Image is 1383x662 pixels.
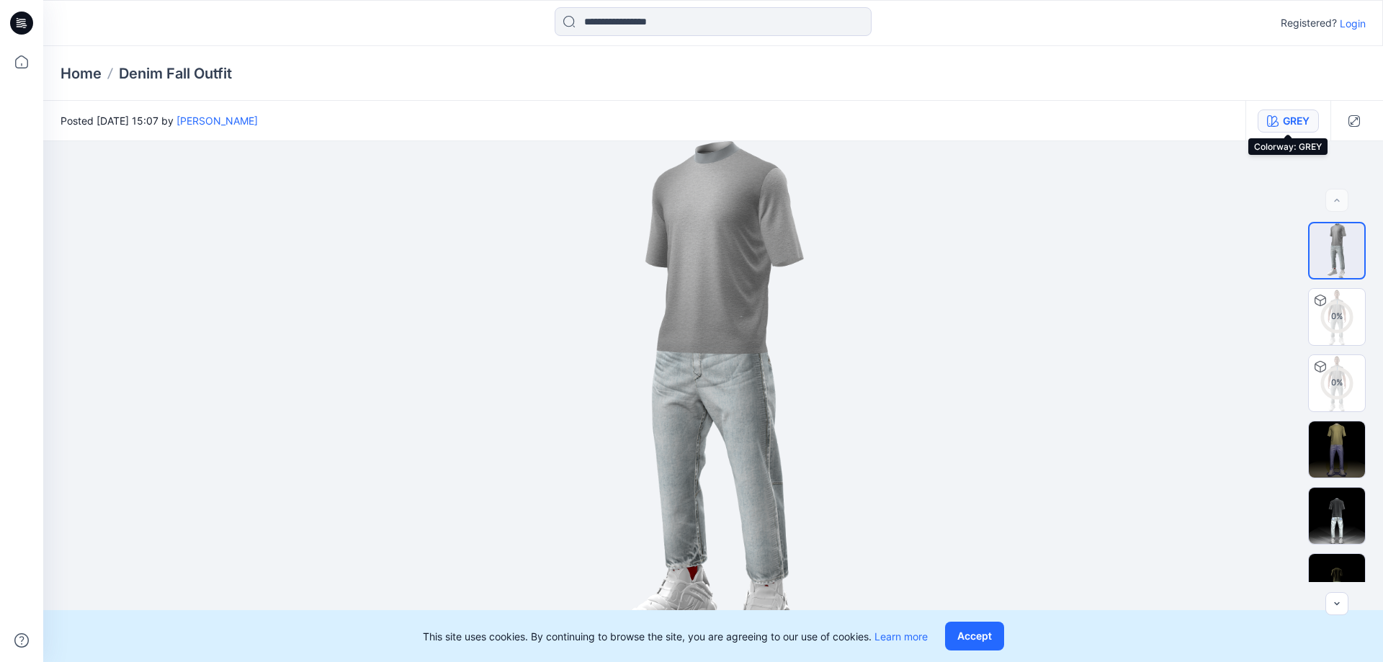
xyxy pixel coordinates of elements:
[119,63,232,84] p: Denim Fall Outfit
[423,629,928,644] p: This site uses cookies. By continuing to browse the site, you are agreeing to our use of cookies.
[176,115,258,127] a: [PERSON_NAME]
[1309,289,1365,345] img: Denim Fall Outfit GREY
[1309,421,1365,478] img: Denim Fall Outfit_GREY
[1310,223,1364,278] img: Colorway Cover
[1309,488,1365,544] img: Denim Fall Outfit_Colorway 1_Back
[1320,377,1354,389] div: 0 %
[622,141,804,662] img: eyJhbGciOiJIUzI1NiIsImtpZCI6IjAiLCJzbHQiOiJzZXMiLCJ0eXAiOiJKV1QifQ.eyJkYXRhIjp7InR5cGUiOiJzdG9yYW...
[874,630,928,643] a: Learn more
[1309,554,1365,610] img: Denim Fall Outfit_Back_GREY
[1320,310,1354,323] div: 0 %
[1281,14,1337,32] p: Registered?
[1309,355,1365,411] img: Denim Fall Outfit GREY
[1283,113,1310,129] div: GREY
[1258,109,1319,133] button: GREY
[61,63,102,84] a: Home
[61,113,258,128] span: Posted [DATE] 15:07 by
[945,622,1004,650] button: Accept
[1340,16,1366,31] p: Login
